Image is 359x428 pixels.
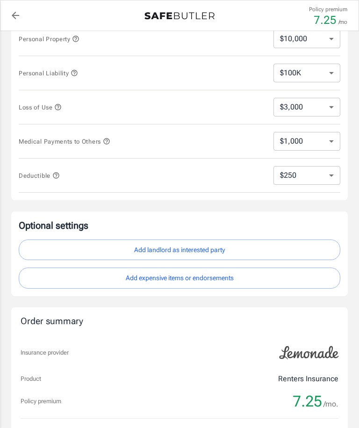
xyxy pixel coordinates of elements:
div: Order summary [21,315,338,328]
button: Loss of Use [19,102,62,113]
a: back to quotes [6,6,25,25]
p: 7.25 [314,15,337,26]
p: /mo [338,18,347,26]
p: Policy premium [309,5,347,14]
button: Personal Liability [19,67,78,79]
p: Renters Insurance [278,373,338,384]
button: Medical Payments to Others [19,136,110,147]
span: Deductible [19,172,60,179]
p: Policy premium [21,397,61,406]
span: Personal Liability [19,70,78,77]
button: Add landlord as interested party [19,239,340,261]
button: Deductible [19,170,60,181]
button: Personal Property [19,33,79,44]
p: Insurance provider [21,348,69,357]
span: /mo. [323,398,338,411]
button: Add expensive items or endorsements [19,268,340,289]
span: Personal Property [19,36,79,43]
span: Medical Payments to Others [19,138,110,145]
img: Lemonade [274,340,344,366]
img: Back to quotes [144,12,215,20]
span: Loss of Use [19,104,62,111]
p: Product [21,374,41,384]
span: 7.25 [293,392,322,411]
p: Optional settings [19,219,340,232]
